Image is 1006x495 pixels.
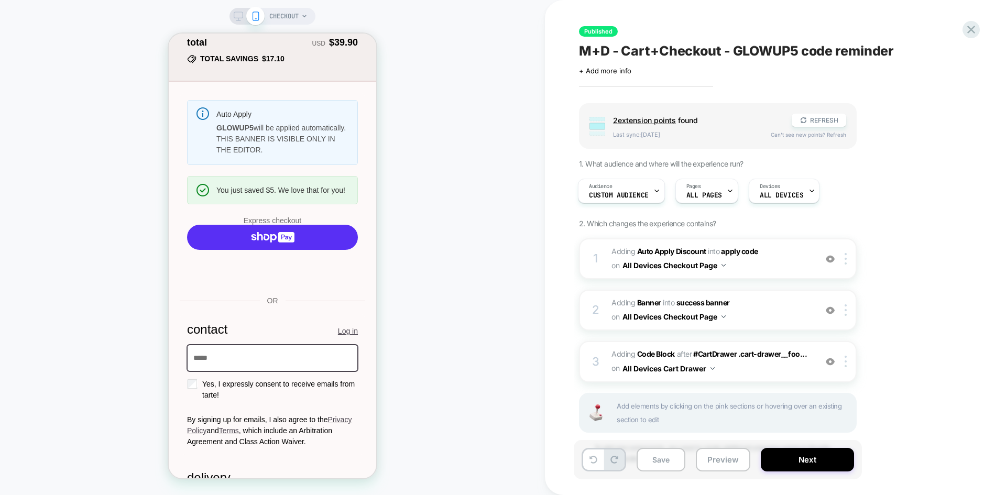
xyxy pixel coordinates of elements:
img: Joystick [585,404,606,421]
span: Published [579,26,618,37]
span: Pages [686,183,701,190]
span: on [611,310,619,323]
a: Log in [169,292,189,303]
div: 2 [591,300,601,321]
span: 1. What audience and where will the experience run? [579,159,743,168]
h1: Auto Apply [48,76,180,85]
img: close [845,253,847,265]
span: Add elements by clicking on the pink sections or hovering over an existing section to edit [617,399,850,426]
span: Adding [611,349,675,358]
span: 2. Which changes the experience contains? [579,219,716,228]
span: By signing up for emails, I also agree to the and , which include an Arbitration Agreement and Cl... [18,382,183,412]
span: Adding [611,298,661,307]
strong: $17.10 [93,20,116,31]
iframe: Pay with Amazon Pay [77,222,130,247]
span: + Add more info [579,67,631,75]
img: down arrow [721,315,726,318]
p: THIS BANNER IS VISIBLE ONLY IN THE EDITOR. [48,100,180,122]
iframe: Pay with Venmo [136,222,189,247]
section: Contact [11,280,196,421]
span: Last sync: [DATE] [613,131,760,138]
span: Audience [589,183,613,190]
span: M+D - Cart+Checkout - GLOWUP5 code reminder [579,43,894,59]
h1: You just saved $5. We love that for you! [48,152,180,161]
img: close [845,304,847,316]
img: crossed eye [826,306,835,315]
h3: Express checkout [75,182,133,193]
strong: $39.90 [160,2,189,16]
button: All Devices Cart Drawer [622,361,715,376]
iframe: Pay with PayPal [18,222,71,247]
span: Adding [611,247,706,256]
span: ALL PAGES [686,192,722,199]
strong: total [18,4,38,14]
span: #CartDrawer .cart-drawer__foo... [693,349,807,358]
button: All Devices Checkout Page [622,258,726,273]
button: All Devices Checkout Page [622,309,726,324]
span: INTO [708,247,719,256]
section: Express checkout [18,182,189,247]
p: will be applied automatically. [48,89,180,100]
button: Preview [696,448,750,471]
b: Code Block [637,349,675,358]
b: Banner [637,298,661,307]
h2: Contact [18,288,59,304]
span: GLOWUP5 [48,90,85,98]
span: apply code [721,247,758,256]
span: INTO [663,298,674,307]
span: on [611,361,619,375]
b: Auto Apply Discount [637,247,706,256]
span: Can't see new points? Refresh [771,131,846,138]
img: crossed eye [826,357,835,366]
span: USD [144,6,157,14]
span: found [613,116,781,125]
a: Shop Pay [18,191,189,216]
span: 2 extension point s [613,116,676,125]
span: on [611,259,619,272]
img: down arrow [710,367,715,370]
img: close [845,356,847,367]
strong: TOTAL SAVINGS [31,20,90,31]
span: Custom Audience [589,192,649,199]
span: OR [99,263,110,271]
button: REFRESH [792,114,846,127]
button: Save [637,448,685,471]
img: crossed eye [826,255,835,263]
span: CHECKOUT [269,8,299,25]
button: Next [761,448,854,471]
span: AFTER [677,349,692,358]
span: ALL DEVICES [760,192,803,199]
div: 3 [591,351,601,372]
span: success banner [676,298,730,307]
div: 1 [591,248,601,269]
label: Yes, I expressly consent to receive emails from tarte! [28,345,189,367]
span: Devices [760,183,780,190]
img: down arrow [721,264,726,267]
a: Terms [50,393,70,401]
h2: Delivery [18,436,189,452]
